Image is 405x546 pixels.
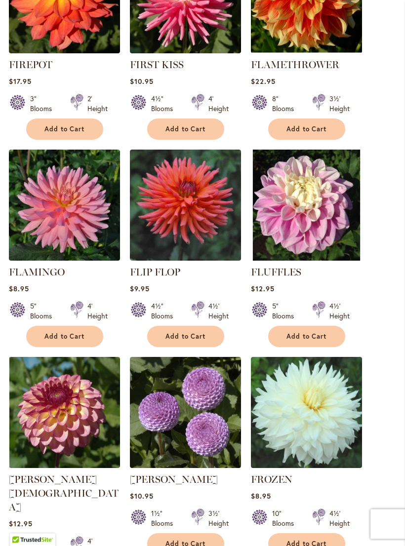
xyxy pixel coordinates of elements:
button: Add to Cart [26,326,103,348]
iframe: Launch Accessibility Center [7,511,35,539]
a: Foxy Lady [9,461,120,470]
a: FLUFFLES [251,267,301,278]
a: FLAMETHROWER [251,46,362,56]
a: FLIP FLOP [130,254,241,263]
img: Foxy Lady [9,357,120,468]
a: [PERSON_NAME][DEMOGRAPHIC_DATA] [9,474,119,513]
a: Frozen [251,461,362,470]
div: 2' Height [87,94,108,114]
span: Add to Cart [286,333,327,341]
div: 1½" Blooms [151,509,179,529]
button: Add to Cart [26,119,103,140]
span: $8.95 [9,284,29,294]
span: Add to Cart [44,333,85,341]
button: Add to Cart [147,326,224,348]
a: FIRST KISS [130,59,184,71]
a: [PERSON_NAME] [130,474,218,486]
span: Add to Cart [165,333,206,341]
span: $8.95 [251,492,271,501]
img: FLIP FLOP [130,150,241,261]
a: FLIP FLOP [130,267,180,278]
span: $10.95 [130,492,154,501]
img: Frozen [251,357,362,468]
div: 10" Blooms [272,509,300,529]
div: 4½' Height [329,302,350,321]
span: $12.95 [251,284,275,294]
div: 4½' Height [329,509,350,529]
span: $22.95 [251,77,276,86]
button: Add to Cart [268,326,345,348]
div: 4½" Blooms [151,94,179,114]
div: 8" Blooms [272,94,300,114]
div: 5" Blooms [272,302,300,321]
img: FRANK HOLMES [130,357,241,468]
span: $17.95 [9,77,32,86]
span: Add to Cart [286,125,327,134]
a: FROZEN [251,474,292,486]
a: FIREPOT [9,59,52,71]
a: FIREPOT [9,46,120,56]
button: Add to Cart [268,119,345,140]
div: 3½' Height [208,509,229,529]
div: 4½" Blooms [151,302,179,321]
a: FLAMETHROWER [251,59,339,71]
button: Add to Cart [147,119,224,140]
img: FLAMINGO [9,150,120,261]
div: 4½' Height [208,302,229,321]
span: Add to Cart [165,125,206,134]
div: 5" Blooms [30,302,58,321]
a: FLAMINGO [9,267,65,278]
span: Add to Cart [44,125,85,134]
img: FLUFFLES [251,150,362,261]
div: 4' Height [208,94,229,114]
a: FLAMINGO [9,254,120,263]
a: FRANK HOLMES [130,461,241,470]
div: 3" Blooms [30,94,58,114]
a: FIRST KISS [130,46,241,56]
div: 3½' Height [329,94,350,114]
span: $10.95 [130,77,154,86]
a: FLUFFLES [251,254,362,263]
span: $9.95 [130,284,150,294]
div: 4' Height [87,302,108,321]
